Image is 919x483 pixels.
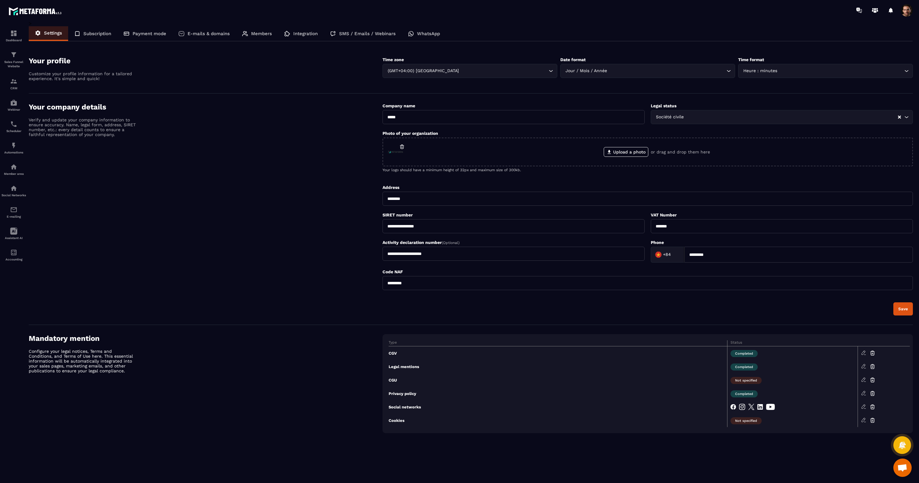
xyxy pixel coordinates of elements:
[83,31,111,36] p: Subscription
[389,414,727,427] td: Cookies
[383,269,403,274] label: Code NAF
[2,180,26,201] a: social-networksocial-networkSocial Networks
[730,377,762,384] span: Not specified
[442,241,459,245] span: (Optional)
[730,404,736,410] img: fb-small-w.b3ce3e1f.svg
[730,417,762,424] span: Not specified
[2,201,26,223] a: emailemailE-mailing
[460,68,547,74] input: Search for option
[730,350,758,357] span: Completed
[730,390,758,397] span: Completed
[417,31,440,36] p: WhatsApp
[2,60,26,68] p: Sales Funnel Website
[727,340,858,346] th: Status
[389,373,727,387] td: CGU
[29,103,383,111] h4: Your company details
[2,223,26,244] a: Assistant AI
[10,249,17,256] img: accountant
[389,387,727,400] td: Privacy policy
[655,114,685,120] span: Société civile
[685,114,897,120] input: Search for option
[389,346,727,360] td: CGV
[779,68,903,74] input: Search for option
[2,73,26,94] a: formationformationCRM
[10,51,17,58] img: formation
[251,31,272,36] p: Members
[10,99,17,106] img: automations
[739,404,745,410] img: instagram-w.03fc5997.svg
[2,137,26,159] a: automationsautomationsAutomations
[2,46,26,73] a: formationformationSales Funnel Website
[29,71,136,81] p: Customize your profile information for a tailored experience. It's simple and quick!
[383,64,557,78] div: Search for option
[29,57,383,65] h4: Your profile
[2,25,26,46] a: formationformationDashboard
[2,94,26,116] a: automationsautomationsWebinar
[10,120,17,128] img: scheduler
[898,115,901,120] button: Clear Selected
[29,20,913,442] div: >
[2,194,26,197] p: Social Networks
[2,159,26,180] a: automationsautomationsMember area
[2,151,26,154] p: Automations
[604,147,648,157] label: Upload a photo
[898,307,908,311] div: Save
[133,31,166,36] p: Payment mode
[738,64,913,78] div: Search for option
[389,360,727,373] td: Legal mentions
[652,249,665,261] img: Country Flag
[738,57,764,62] label: Time format
[651,212,677,217] label: VAT Number
[383,57,404,62] label: Time zone
[766,404,775,410] img: youtube-w.d4699799.svg
[748,404,754,410] img: twitter-w.8b702ac4.svg
[742,68,779,74] span: Heure : minutes
[730,363,758,371] span: Completed
[383,103,415,108] label: Company name
[2,258,26,261] p: Accounting
[651,110,913,124] div: Search for option
[383,168,913,172] p: Your logo should have a minimum height of 32px and maximum size of 300kb.
[386,68,460,74] span: (GMT+04:00) [GEOGRAPHIC_DATA]
[2,39,26,42] p: Dashboard
[389,340,727,346] th: Type
[10,30,17,37] img: formation
[10,163,17,171] img: automations
[10,206,17,213] img: email
[383,240,459,245] label: Activity declaration number
[29,334,383,343] h4: Mandatory mention
[383,185,399,190] label: Address
[893,302,913,315] button: Save
[2,172,26,175] p: Member area
[339,31,396,36] p: SMS / Emails / Webinars
[389,400,727,414] td: Social networks
[651,149,710,154] p: or drag and drop them here
[293,31,318,36] p: Integration
[672,250,678,259] input: Search for option
[10,142,17,149] img: automations
[651,103,676,108] label: Legal status
[29,117,136,137] p: Verify and update your company information to ensure accuracy. Name, legal form, address, SIRET n...
[383,131,438,136] label: Photo of your organization
[2,215,26,218] p: E-mailing
[663,252,671,258] span: +84
[609,68,725,74] input: Search for option
[10,78,17,85] img: formation
[2,236,26,240] p: Assistant AI
[2,244,26,266] a: accountantaccountantAccounting
[2,87,26,90] p: CRM
[188,31,230,36] p: E-mails & domains
[564,68,609,74] span: Jour / Mois / Année
[757,404,763,410] img: linkedin-small-w.c67d805a.svg
[10,185,17,192] img: social-network
[893,459,912,477] div: Mở cuộc trò chuyện
[383,212,413,217] label: SIRET number
[2,116,26,137] a: schedulerschedulerScheduler
[44,30,62,36] p: Settings
[29,349,136,373] p: Configure your legal notices, Terms and Conditions, and Terms of Use here. This essential informa...
[2,129,26,133] p: Scheduler
[651,247,684,263] div: Search for option
[2,108,26,111] p: Webinar
[560,64,735,78] div: Search for option
[651,240,664,245] label: Phone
